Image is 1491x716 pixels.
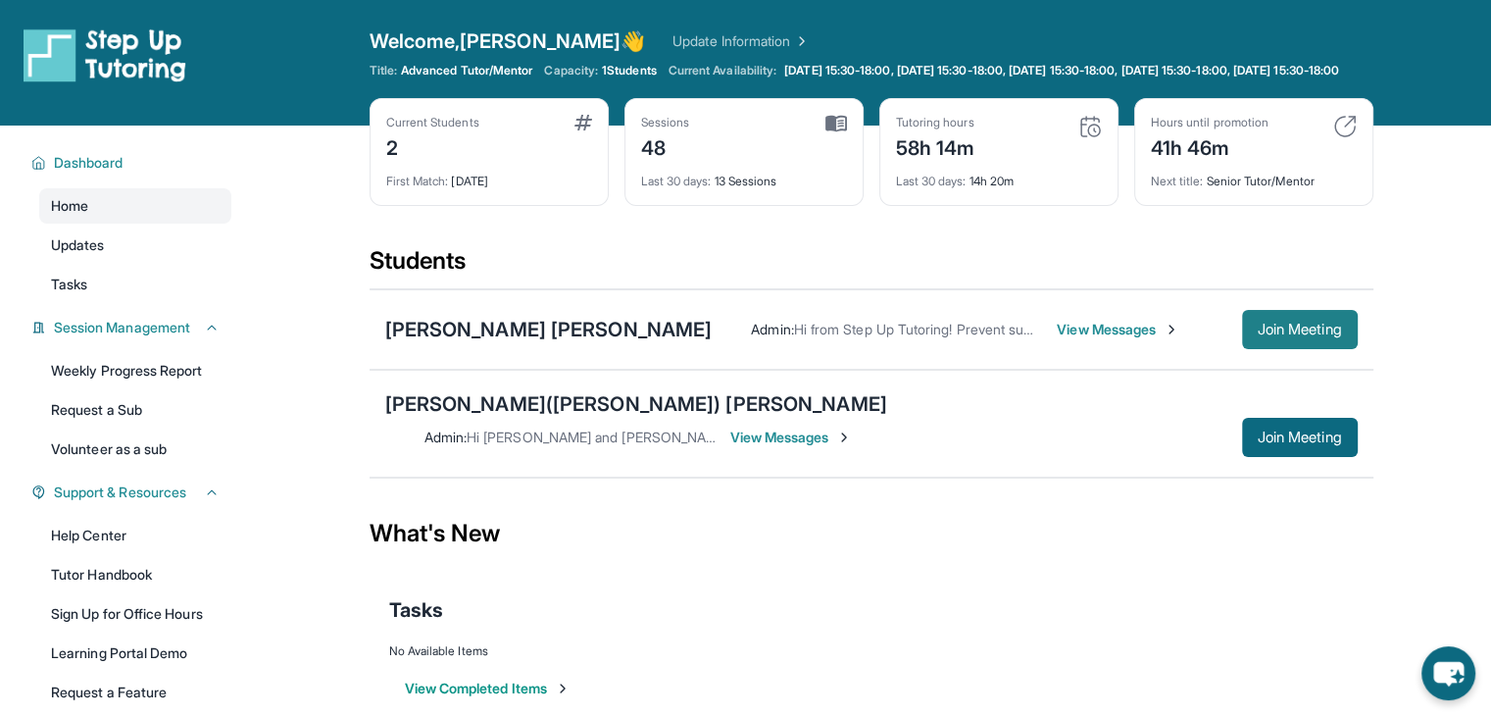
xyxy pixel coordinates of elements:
[896,162,1102,189] div: 14h 20m
[51,275,87,294] span: Tasks
[896,115,975,130] div: Tutoring hours
[784,63,1339,78] span: [DATE] 15:30-18:00, [DATE] 15:30-18:00, [DATE] 15:30-18:00, [DATE] 15:30-18:00, [DATE] 15:30-18:00
[730,428,853,447] span: View Messages
[39,353,231,388] a: Weekly Progress Report
[1057,320,1179,339] span: View Messages
[1258,324,1342,335] span: Join Meeting
[1258,432,1342,443] span: Join Meeting
[39,267,231,302] a: Tasks
[39,596,231,632] a: Sign Up for Office Hours
[370,245,1373,288] div: Students
[836,430,852,445] img: Chevron-Right
[1333,115,1357,138] img: card
[39,432,231,467] a: Volunteer as a sub
[54,483,186,502] span: Support & Resources
[39,636,231,671] a: Learning Portal Demo
[1242,310,1358,349] button: Join Meeting
[54,153,124,173] span: Dashboard
[574,115,592,130] img: card
[370,63,397,78] span: Title:
[825,115,847,132] img: card
[51,196,88,216] span: Home
[39,392,231,428] a: Request a Sub
[641,115,690,130] div: Sessions
[370,490,1373,577] div: What's New
[386,162,592,189] div: [DATE]
[385,390,887,418] div: [PERSON_NAME]([PERSON_NAME]) [PERSON_NAME]
[405,679,571,698] button: View Completed Items
[790,31,810,51] img: Chevron Right
[24,27,186,82] img: logo
[370,27,646,55] span: Welcome, [PERSON_NAME] 👋
[424,429,467,445] span: Admin :
[1151,130,1268,162] div: 41h 46m
[39,188,231,224] a: Home
[641,162,847,189] div: 13 Sessions
[1151,115,1268,130] div: Hours until promotion
[386,130,479,162] div: 2
[641,130,690,162] div: 48
[1242,418,1358,457] button: Join Meeting
[669,63,776,78] span: Current Availability:
[896,130,975,162] div: 58h 14m
[751,321,793,337] span: Admin :
[386,115,479,130] div: Current Students
[46,318,220,337] button: Session Management
[39,675,231,710] a: Request a Feature
[641,174,712,188] span: Last 30 days :
[386,174,449,188] span: First Match :
[389,596,443,624] span: Tasks
[385,316,713,343] div: [PERSON_NAME] [PERSON_NAME]
[896,174,967,188] span: Last 30 days :
[389,643,1354,659] div: No Available Items
[672,31,810,51] a: Update Information
[1078,115,1102,138] img: card
[46,483,220,502] button: Support & Resources
[780,63,1343,78] a: [DATE] 15:30-18:00, [DATE] 15:30-18:00, [DATE] 15:30-18:00, [DATE] 15:30-18:00, [DATE] 15:30-18:00
[1421,646,1475,700] button: chat-button
[46,153,220,173] button: Dashboard
[51,235,105,255] span: Updates
[544,63,598,78] span: Capacity:
[54,318,190,337] span: Session Management
[1151,162,1357,189] div: Senior Tutor/Mentor
[1164,322,1179,337] img: Chevron-Right
[602,63,657,78] span: 1 Students
[401,63,532,78] span: Advanced Tutor/Mentor
[39,518,231,553] a: Help Center
[39,557,231,592] a: Tutor Handbook
[1151,174,1204,188] span: Next title :
[39,228,231,263] a: Updates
